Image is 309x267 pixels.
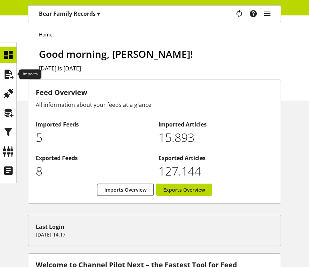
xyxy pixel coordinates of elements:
[97,184,154,196] a: Imports Overview
[158,162,274,180] p: 127144
[156,184,212,196] a: Exports Overview
[36,231,273,238] p: [DATE] 14:17
[36,101,273,109] div: All information about your feeds at a glance
[158,129,274,146] p: 15893
[28,5,281,22] nav: main navigation
[36,120,151,129] h2: Imported Feeds
[36,129,151,146] p: 5
[39,47,193,61] span: Good morning, [PERSON_NAME]!
[36,87,273,98] h3: Feed Overview
[158,120,274,129] h2: Imported Articles
[39,9,100,18] p: Bear Family Records
[19,69,41,79] div: Imports
[36,154,151,162] h2: Exported Feeds
[39,64,281,73] h2: [DATE] is [DATE]
[163,186,205,193] span: Exports Overview
[158,154,274,162] h2: Exported Articles
[97,10,100,18] span: ▾
[36,162,151,180] p: 8
[36,222,273,231] div: Last Login
[104,186,146,193] span: Imports Overview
